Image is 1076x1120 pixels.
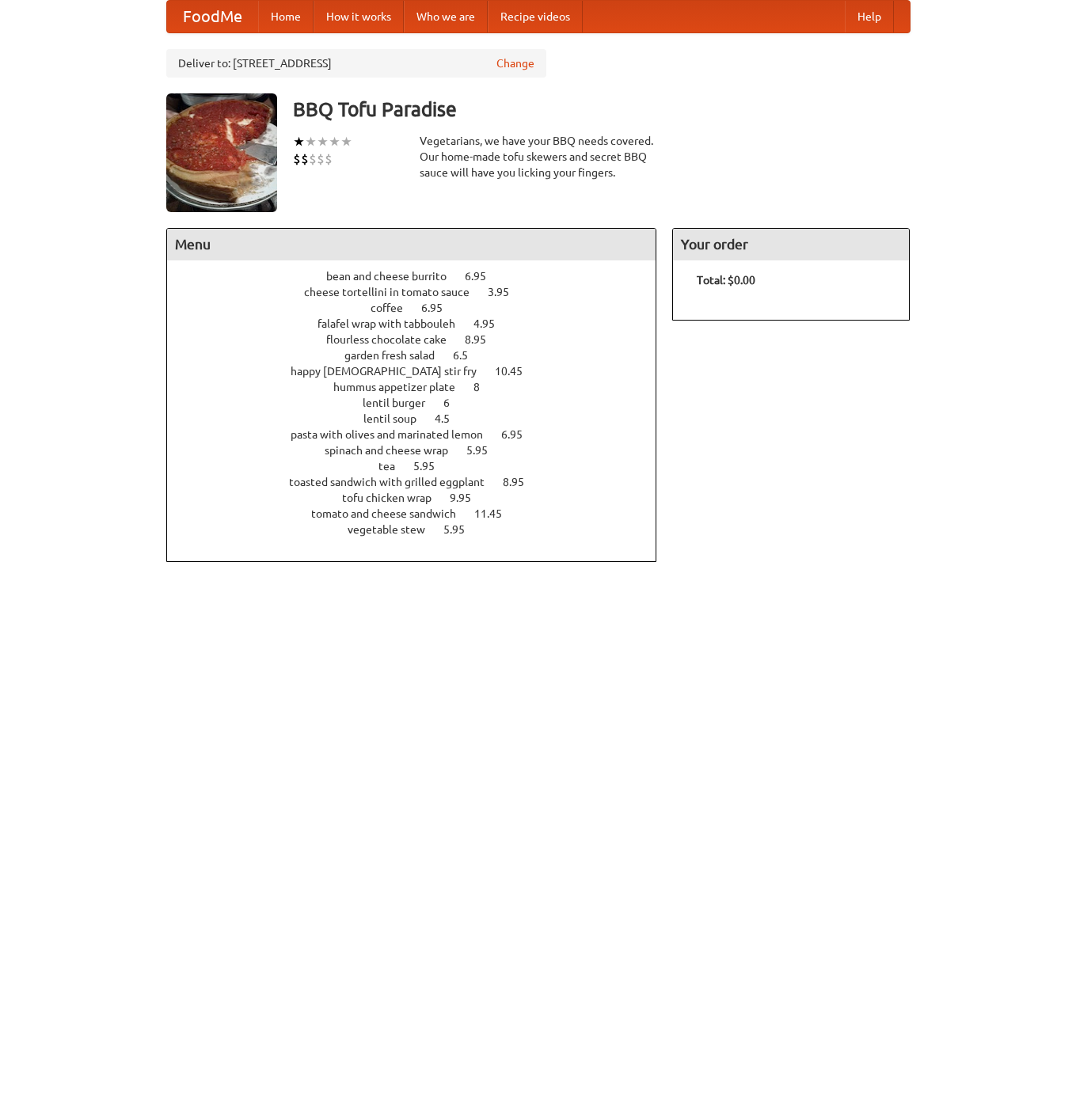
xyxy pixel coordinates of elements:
[317,317,524,330] a: falafel wrap with tabbouleh 4.95
[333,381,471,393] span: hummus appetizer plate
[326,270,515,283] a: bean and cheese burrito 6.95
[421,302,458,314] span: 6.95
[488,286,525,298] span: 3.95
[371,302,472,314] a: coffee 6.95
[167,1,258,32] a: FoodMe
[363,412,479,425] a: lentil soup 4.5
[167,229,656,260] h4: Menu
[293,150,301,168] li: $
[453,349,484,362] span: 6.5
[304,286,538,298] a: cheese tortellini in tomato sauce 3.95
[326,333,462,346] span: flourless chocolate cake
[413,460,451,473] span: 5.95
[289,476,500,488] span: toasted sandwich with grilled eggplant
[258,1,314,32] a: Home
[371,302,419,314] span: coffee
[342,492,447,504] span: tofu chicken wrap
[166,49,546,78] div: Deliver to: [STREET_ADDRESS]
[326,333,515,346] a: flourless chocolate cake 8.95
[291,365,552,378] a: happy [DEMOGRAPHIC_DATA] stir fry 10.45
[473,381,496,393] span: 8
[344,349,451,362] span: garden fresh salad
[311,507,472,520] span: tomato and cheese sandwich
[317,133,329,150] li: ★
[348,523,494,536] a: vegetable stew 5.95
[697,274,755,287] b: Total: $0.00
[474,507,518,520] span: 11.45
[673,229,909,260] h4: Your order
[305,133,317,150] li: ★
[325,444,517,457] a: spinach and cheese wrap 5.95
[466,444,504,457] span: 5.95
[329,133,340,150] li: ★
[503,476,540,488] span: 8.95
[317,317,471,330] span: falafel wrap with tabbouleh
[495,365,538,378] span: 10.45
[291,365,492,378] span: happy [DEMOGRAPHIC_DATA] stir fry
[845,1,894,32] a: Help
[304,286,485,298] span: cheese tortellini in tomato sauce
[348,523,441,536] span: vegetable stew
[344,349,497,362] a: garden fresh salad 6.5
[443,523,481,536] span: 5.95
[317,150,325,168] li: $
[378,460,411,473] span: tea
[378,460,464,473] a: tea 5.95
[363,397,479,409] a: lentil burger 6
[314,1,404,32] a: How it works
[293,93,911,125] h3: BBQ Tofu Paradise
[333,381,509,393] a: hummus appetizer plate 8
[309,150,317,168] li: $
[363,412,432,425] span: lentil soup
[291,428,552,441] a: pasta with olives and marinated lemon 6.95
[326,270,462,283] span: bean and cheese burrito
[293,133,305,150] li: ★
[325,150,333,168] li: $
[311,507,531,520] a: tomato and cheese sandwich 11.45
[488,1,583,32] a: Recipe videos
[496,55,534,71] a: Change
[443,397,466,409] span: 6
[363,397,441,409] span: lentil burger
[404,1,488,32] a: Who we are
[465,333,502,346] span: 8.95
[289,476,553,488] a: toasted sandwich with grilled eggplant 8.95
[450,492,487,504] span: 9.95
[501,428,538,441] span: 6.95
[342,492,500,504] a: tofu chicken wrap 9.95
[325,444,464,457] span: spinach and cheese wrap
[166,93,277,212] img: angular.jpg
[291,428,499,441] span: pasta with olives and marinated lemon
[301,150,309,168] li: $
[340,133,352,150] li: ★
[435,412,466,425] span: 4.5
[473,317,511,330] span: 4.95
[420,133,657,180] div: Vegetarians, we have your BBQ needs covered. Our home-made tofu skewers and secret BBQ sauce will...
[465,270,502,283] span: 6.95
